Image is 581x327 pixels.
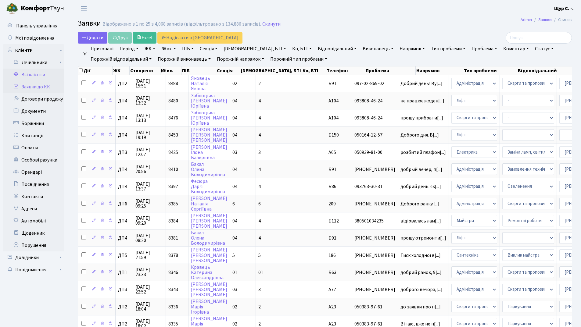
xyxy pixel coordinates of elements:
[3,154,64,166] a: Особові рахунки
[400,80,443,87] span: Добрий день! Ву[...]
[168,252,178,259] span: 8378
[191,195,227,212] a: [PERSON_NAME]НаталіяСергіївна
[258,98,261,104] span: 4
[354,116,395,120] span: 093808-46-24
[290,44,314,54] a: Кв, БТІ
[191,229,225,247] a: БакалОленаВолодимирівна
[3,44,64,56] a: Клієнти
[328,218,339,224] span: Б112
[168,183,178,190] span: 8397
[168,132,178,138] span: 8453
[521,16,532,23] a: Admin
[191,178,225,195] a: ФесюраДар'яВолодимирівна
[78,18,101,29] span: Заявки
[118,304,130,309] span: ДП2
[214,54,267,64] a: Порожній напрямок
[268,54,330,64] a: Порожній тип проблеми
[130,66,160,75] th: Створено
[102,21,261,27] div: Відображено з 1 по 25 з 4,068 записів (відфільтровано з 134,886 записів).
[258,304,261,310] span: 2
[400,286,443,293] span: доброго вечора,[...]
[400,115,443,121] span: прошу прибрати[...]
[135,113,163,123] span: [DATE] 13:13
[135,216,163,226] span: [DATE] 09:20
[232,235,237,241] span: 04
[6,2,18,15] img: logo.png
[118,219,130,223] span: ДП4
[78,66,113,75] th: Дії
[3,32,64,44] a: Мої повідомлення
[181,66,216,75] th: ПІБ
[232,183,237,190] span: 04
[191,212,227,229] a: [PERSON_NAME][PERSON_NAME][PERSON_NAME]
[168,115,178,121] span: 8476
[135,267,163,277] span: [DATE] 23:33
[168,304,178,310] span: 8336
[232,252,235,259] span: 5
[232,201,235,207] span: 6
[328,183,336,190] span: Б86
[538,16,552,23] a: Заявки
[118,167,130,172] span: ДП4
[135,96,163,105] span: [DATE] 13:32
[118,81,130,86] span: ДП2
[354,133,395,137] span: 050164-12-57
[258,132,261,138] span: 4
[191,109,227,126] a: Заблоцька[PERSON_NAME]Юріївна
[221,44,289,54] a: [DEMOGRAPHIC_DATA], БТІ
[315,44,359,54] a: Відповідальний
[118,116,130,120] span: ДП4
[554,5,574,12] a: Щур С. -.
[168,286,178,293] span: 8343
[3,166,64,178] a: Орендарі
[328,304,336,310] span: А23
[328,269,336,276] span: Б63
[82,34,103,41] span: Додати
[168,218,178,224] span: 8384
[416,66,463,75] th: Напрямок
[258,149,261,156] span: 3
[78,32,107,44] a: Додати
[135,130,163,140] span: [DATE] 19:19
[258,252,261,259] span: 5
[328,166,336,173] span: Б91
[135,233,163,243] span: [DATE] 08:20
[3,130,64,142] a: Квитанції
[3,142,64,154] a: Оплати
[354,184,395,189] span: 093763-30-31
[354,287,395,292] span: [PHONE_NUMBER]
[21,3,64,14] span: Таун
[354,201,395,206] span: [PHONE_NUMBER]
[142,44,158,54] a: ЖК
[15,35,54,41] span: Мої повідомлення
[135,79,163,88] span: [DATE] 15:51
[258,166,261,173] span: 4
[197,44,220,54] a: Секція
[191,298,227,315] a: [PERSON_NAME]МаріяІгорівна
[400,252,441,259] span: Тиск холодної в[...]
[118,150,130,155] span: ДП3
[159,44,178,54] a: № вх.
[400,235,446,241] span: прошу отремонти[...]
[3,20,64,32] a: Панель управління
[533,44,556,54] a: Статус
[258,201,261,207] span: 6
[552,16,572,23] li: Список
[400,149,446,156] span: розбитий плафон[...]
[354,81,395,86] span: 097-02-869-02
[240,66,302,75] th: [DEMOGRAPHIC_DATA], БТІ
[191,144,227,161] a: [PERSON_NAME]ІлонаВалеріївна
[400,269,442,276] span: добрий ранок, 9[...]
[232,98,237,104] span: 04
[118,236,130,240] span: ДП4
[180,44,196,54] a: ПІБ
[3,117,64,130] a: Боржники
[232,132,237,138] span: 04
[400,304,441,310] span: до заявки про п[...]
[135,250,163,260] span: [DATE] 21:59
[400,132,439,138] span: Доброго дня. В[...]
[191,126,227,144] a: [PERSON_NAME][PERSON_NAME][PERSON_NAME]
[469,44,500,54] a: Проблема
[118,98,130,103] span: ДП4
[328,115,339,121] span: А104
